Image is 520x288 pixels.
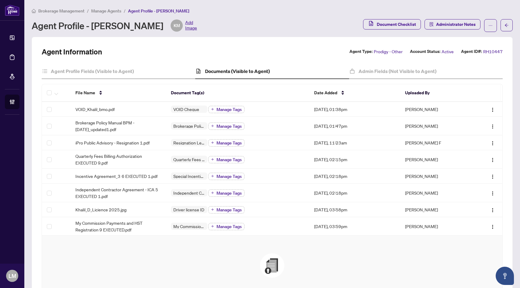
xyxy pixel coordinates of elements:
span: iPro Public Advisory - Resignation 1.pdf [75,139,150,146]
td: [DATE], 01:38pm [309,102,400,117]
span: Active [442,48,454,55]
th: Uploaded By [400,84,472,102]
span: Incentive Agreement_3 6 EXECUTED 1.pdf [75,173,158,179]
span: arrow-left [504,23,509,27]
td: [PERSON_NAME] [400,202,472,217]
th: Date Added [309,84,400,102]
span: VOID_Khalil_bmo.pdf [75,106,115,113]
span: solution [429,22,434,26]
td: [PERSON_NAME] [400,217,472,236]
td: [PERSON_NAME] F [400,135,472,150]
button: Logo [488,171,497,181]
button: Manage Tags [208,173,244,180]
span: Brokerage Policy Manual BPM - [DATE]_updated1.pdf [75,119,161,133]
label: Account Status: [410,48,440,55]
img: Logo [490,107,495,112]
span: Manage Agents [91,8,121,14]
span: ellipsis [488,23,493,28]
td: [PERSON_NAME] [400,184,472,202]
span: Manage Tags [217,141,242,145]
img: Logo [490,208,495,213]
span: Manage Tags [217,208,242,212]
button: Administrator Notes [425,19,480,29]
span: plus [211,208,214,211]
td: [PERSON_NAME] [400,102,472,117]
button: Logo [488,221,497,231]
span: Manage Tags [217,174,242,179]
h2: Agent Information [42,47,102,57]
img: Logo [490,224,495,229]
td: [DATE], 02:18pm [309,184,400,202]
button: Logo [488,104,497,114]
img: Logo [490,141,495,146]
span: Independent Contractor Agreement - ICA 5 EXECUTED 1.pdf [75,186,161,200]
span: LM [9,272,16,280]
button: Logo [488,138,497,147]
span: Khalil_D_Licience 2025.jpg [75,206,127,213]
span: File Name [75,89,95,96]
span: plus [211,191,214,194]
li: / [124,7,126,14]
button: Logo [488,154,497,164]
span: plus [211,175,214,178]
span: Document Checklist [377,19,416,29]
span: Administrator Notes [436,19,476,29]
span: plus [211,124,214,127]
span: Manage Tags [217,124,242,128]
td: [PERSON_NAME] [400,117,472,135]
span: Manage Tags [217,191,242,195]
button: Document Checklist [363,19,421,29]
span: plus [211,225,214,228]
button: Manage Tags [208,206,244,213]
span: Driver license ID [171,207,207,212]
span: My Commission Payments and HST Registration 9 EXECUTED.pdf [75,220,161,233]
span: Independent Contractor Agreement [171,191,207,195]
button: Open asap [496,267,514,285]
span: Agent Profile - [PERSON_NAME] [128,8,189,14]
td: [DATE], 03:58pm [309,202,400,217]
img: File Upload [260,253,284,278]
td: [DATE], 03:59pm [309,217,400,236]
img: logo [5,5,19,16]
span: Manage Tags [217,107,242,112]
span: Brokerage Policy Manual [171,124,207,128]
span: Brokerage Management [38,8,85,14]
span: VOID Cheque [171,107,202,111]
span: plus [211,108,214,111]
div: Agent Profile - [PERSON_NAME] [32,19,197,32]
td: [DATE], 02:18pm [309,169,400,184]
img: Logo [490,124,495,129]
th: Document Tag(s) [166,84,309,102]
td: [DATE], 02:15pm [309,150,400,169]
button: Logo [488,205,497,214]
span: Resignation Letter (From previous Brokerage) [171,141,207,145]
span: Date Added [314,89,337,96]
img: Logo [490,191,495,196]
span: plus [211,158,214,161]
button: Manage Tags [208,223,244,230]
span: My Commission Payments and HST Registration [171,224,207,228]
span: Manage Tags [217,224,242,229]
button: Manage Tags [208,123,244,130]
button: Logo [488,121,497,131]
h4: Admin Fields (Not Visible to Agent) [359,68,436,75]
span: Prodigy - Other [374,48,403,55]
button: Manage Tags [208,139,244,147]
span: plus [211,141,214,144]
span: Add Image [185,19,197,32]
span: RH10447 [483,48,503,55]
img: Logo [490,158,495,162]
label: Agent Type: [349,48,373,55]
h4: Documents (Visible to Agent) [205,68,270,75]
h4: Agent Profile Fields (Visible to Agent) [51,68,134,75]
th: File Name [71,84,166,102]
button: Manage Tags [208,106,244,113]
td: [DATE], 11:23am [309,135,400,150]
button: Manage Tags [208,189,244,197]
span: home [32,9,36,13]
td: [PERSON_NAME] [400,150,472,169]
span: Quarterly Fees Billing Authorization [171,157,207,161]
span: Manage Tags [217,158,242,162]
span: Special Incentive Agreement [171,174,207,178]
span: Quarterly Fees Billing Authorization EXECUTED 9.pdf [75,153,161,166]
